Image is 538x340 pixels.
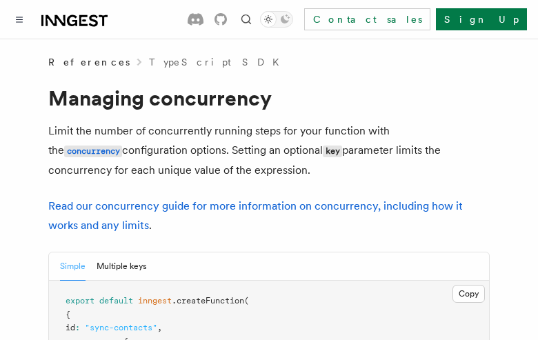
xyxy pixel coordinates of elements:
[138,296,172,306] span: inngest
[64,143,122,157] a: concurrency
[48,55,130,69] span: References
[75,323,80,332] span: :
[60,252,86,281] button: Simple
[48,199,463,232] a: Read our concurrency guide for more information on concurrency, including how it works and any li...
[99,296,133,306] span: default
[172,296,244,306] span: .createFunction
[149,55,288,69] a: TypeScript SDK
[436,8,527,30] a: Sign Up
[66,323,75,332] span: id
[304,8,430,30] a: Contact sales
[48,121,490,180] p: Limit the number of concurrently running steps for your function with the configuration options. ...
[64,146,122,157] code: concurrency
[323,146,342,157] code: key
[97,252,146,281] button: Multiple keys
[157,323,162,332] span: ,
[48,197,490,235] p: .
[66,310,70,319] span: {
[66,296,94,306] span: export
[11,11,28,28] button: Toggle navigation
[244,296,249,306] span: (
[238,11,255,28] button: Find something...
[260,11,293,28] button: Toggle dark mode
[85,323,157,332] span: "sync-contacts"
[48,86,490,110] h1: Managing concurrency
[452,285,485,303] button: Copy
